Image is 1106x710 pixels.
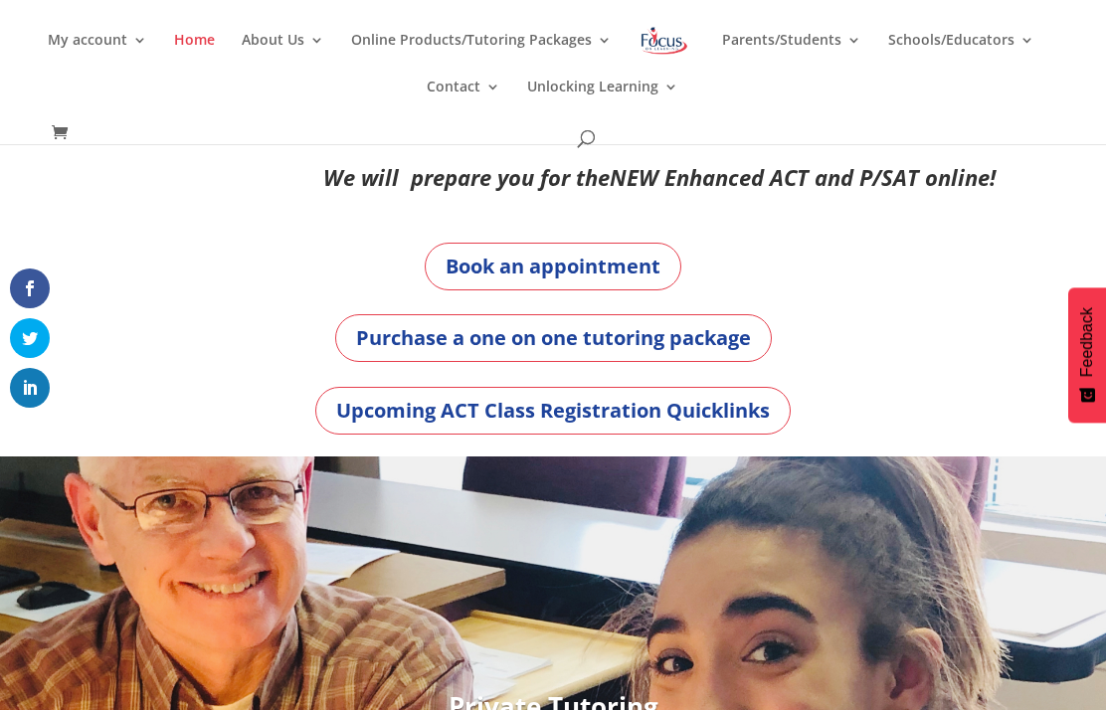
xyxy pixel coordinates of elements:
a: Contact [427,80,500,126]
a: Parents/Students [722,33,861,80]
a: About Us [242,33,324,80]
span: Feedback [1078,307,1096,377]
a: Online Products/Tutoring Packages [351,33,612,80]
em: We will prepare you for the [323,162,610,192]
a: Unlocking Learning [527,80,678,126]
a: Schools/Educators [888,33,1034,80]
a: Purchase a one on one tutoring package [335,314,772,362]
a: My account [48,33,147,80]
img: Focus on Learning [639,23,690,59]
em: NEW Enhanced ACT and P/SAT online! [610,162,996,192]
a: Book an appointment [425,243,681,290]
a: Home [174,33,215,80]
button: Feedback - Show survey [1068,287,1106,423]
a: Upcoming ACT Class Registration Quicklinks [315,387,791,435]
